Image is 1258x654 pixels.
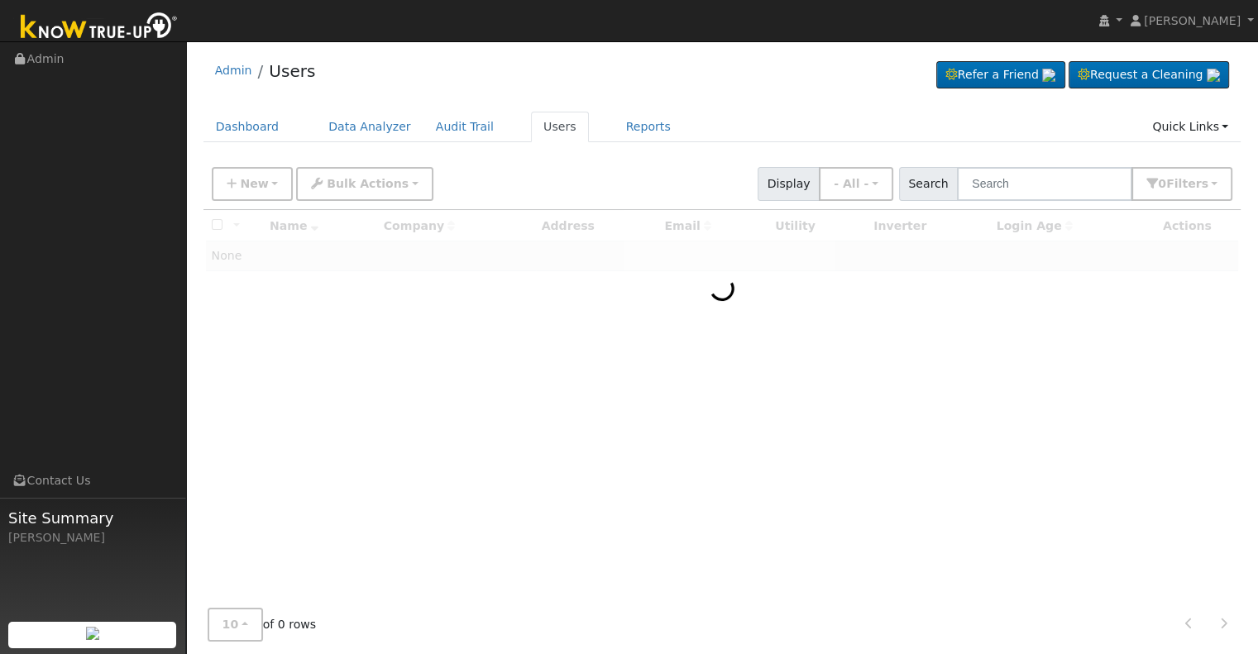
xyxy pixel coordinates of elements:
[296,167,433,201] button: Bulk Actions
[1131,167,1232,201] button: 0Filters
[1140,112,1241,142] a: Quick Links
[269,61,315,81] a: Users
[208,608,317,642] span: of 0 rows
[215,64,252,77] a: Admin
[1166,177,1208,190] span: Filter
[208,608,263,642] button: 10
[203,112,292,142] a: Dashboard
[222,618,239,631] span: 10
[327,177,409,190] span: Bulk Actions
[1069,61,1229,89] a: Request a Cleaning
[1144,14,1241,27] span: [PERSON_NAME]
[936,61,1065,89] a: Refer a Friend
[12,9,186,46] img: Know True-Up
[240,177,268,190] span: New
[531,112,589,142] a: Users
[8,507,177,529] span: Site Summary
[1042,69,1055,82] img: retrieve
[1201,177,1208,190] span: s
[1207,69,1220,82] img: retrieve
[758,167,820,201] span: Display
[316,112,423,142] a: Data Analyzer
[614,112,683,142] a: Reports
[8,529,177,547] div: [PERSON_NAME]
[819,167,893,201] button: - All -
[212,167,294,201] button: New
[957,167,1132,201] input: Search
[86,627,99,640] img: retrieve
[423,112,506,142] a: Audit Trail
[899,167,958,201] span: Search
